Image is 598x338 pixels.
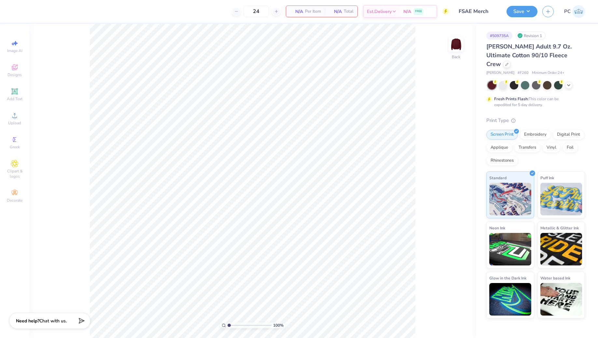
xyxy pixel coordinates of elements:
[507,6,537,17] button: Save
[243,6,269,17] input: – –
[7,96,22,101] span: Add Text
[553,130,584,140] div: Digital Print
[273,322,284,328] span: 100 %
[489,233,531,265] img: Neon Ink
[489,283,531,316] img: Glow in the Dark Ink
[486,43,572,68] span: [PERSON_NAME] Adult 9.7 Oz. Ultimate Cotton 90/10 Fleece Crew
[452,54,460,60] div: Back
[540,233,582,265] img: Metallic & Glitter Ink
[403,8,411,15] span: N/A
[290,8,303,15] span: N/A
[486,156,518,166] div: Rhinestones
[514,143,540,153] div: Transfers
[516,32,546,40] div: Revision 1
[486,130,518,140] div: Screen Print
[564,5,585,18] a: PC
[486,117,585,124] div: Print Type
[572,5,585,18] img: Pema Choden Lama
[305,8,321,15] span: Per Item
[542,143,561,153] div: Vinyl
[7,198,22,203] span: Decorate
[540,183,582,215] img: Puff Ink
[454,5,502,18] input: Untitled Design
[564,8,571,15] span: PC
[563,143,578,153] div: Foil
[489,224,505,231] span: Neon Ink
[540,224,579,231] span: Metallic & Glitter Ink
[540,275,570,281] span: Water based Ink
[7,72,22,77] span: Designs
[489,275,526,281] span: Glow in the Dark Ink
[344,8,354,15] span: Total
[450,38,463,51] img: Back
[540,174,554,181] span: Puff Ink
[494,96,529,101] strong: Fresh Prints Flash:
[494,96,574,108] div: This color can be expedited for 5 day delivery.
[532,70,564,76] span: Minimum Order: 24 +
[367,8,392,15] span: Est. Delivery
[486,32,512,40] div: # 509735A
[489,174,507,181] span: Standard
[540,283,582,316] img: Water based Ink
[520,130,551,140] div: Embroidery
[486,70,514,76] span: [PERSON_NAME]
[415,9,422,14] span: FREE
[329,8,342,15] span: N/A
[8,120,21,126] span: Upload
[489,183,531,215] img: Standard
[3,169,26,179] span: Clipart & logos
[7,48,22,53] span: Image AI
[16,318,39,324] strong: Need help?
[518,70,529,76] span: # F260
[39,318,67,324] span: Chat with us.
[486,143,512,153] div: Applique
[10,144,20,150] span: Greek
